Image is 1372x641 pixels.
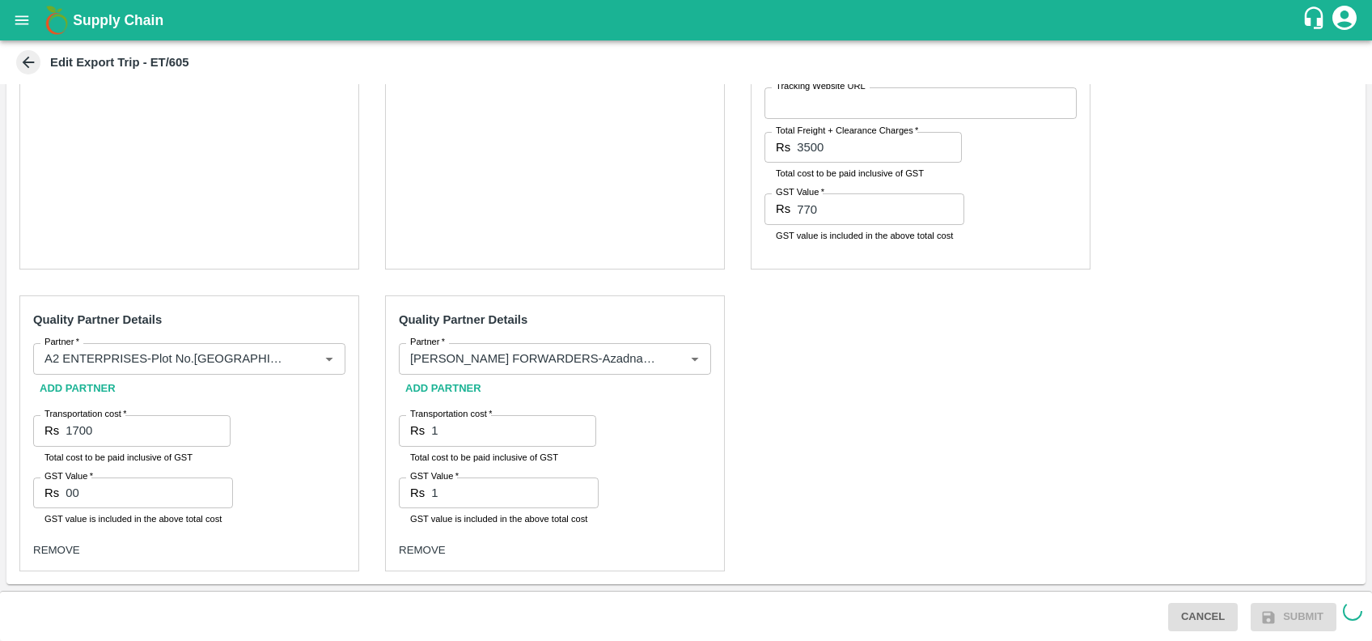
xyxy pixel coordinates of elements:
[776,125,918,138] label: Total Freight + Clearance Charges
[33,544,80,556] button: REMOVE
[410,484,425,502] p: Rs
[38,348,293,369] input: Select Partner
[410,422,425,439] p: Rs
[44,336,79,349] label: Partner
[319,348,340,369] button: Open
[3,2,40,39] button: open drawer
[33,375,122,403] button: Add Partner
[44,450,219,465] p: Total cost to be paid inclusive of GST
[404,348,658,369] input: Select Partner
[410,512,587,526] p: GST value is included in the above total cost
[33,313,162,326] strong: Quality Partner Details
[684,348,705,369] button: Open
[410,408,492,421] label: Transportation cost
[44,484,59,502] p: Rs
[66,478,233,508] input: GST Included in the above cost
[410,470,459,483] label: GST Value
[40,4,73,36] img: logo
[410,336,445,349] label: Partner
[44,408,126,421] label: Transportation cost
[44,422,59,439] p: Rs
[44,512,222,526] p: GST value is included in the above total cost
[1330,3,1359,37] div: account of current user
[797,193,964,224] input: GST Included in the above cost
[44,470,93,483] label: GST Value
[73,12,163,28] b: Supply Chain
[776,166,951,180] p: Total cost to be paid inclusive of GST
[776,186,824,199] label: GST Value
[431,478,599,508] input: GST Included in the above cost
[776,138,790,156] p: Rs
[399,375,488,403] button: Add Partner
[399,544,446,556] button: REMOVE
[73,9,1302,32] a: Supply Chain
[410,450,585,465] p: Total cost to be paid inclusive of GST
[776,80,866,93] label: Tracking Website URL
[399,313,527,326] strong: Quality Partner Details
[776,228,953,243] p: GST value is included in the above total cost
[50,56,189,69] b: Edit Export Trip - ET/605
[776,200,790,218] p: Rs
[1302,6,1330,35] div: customer-support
